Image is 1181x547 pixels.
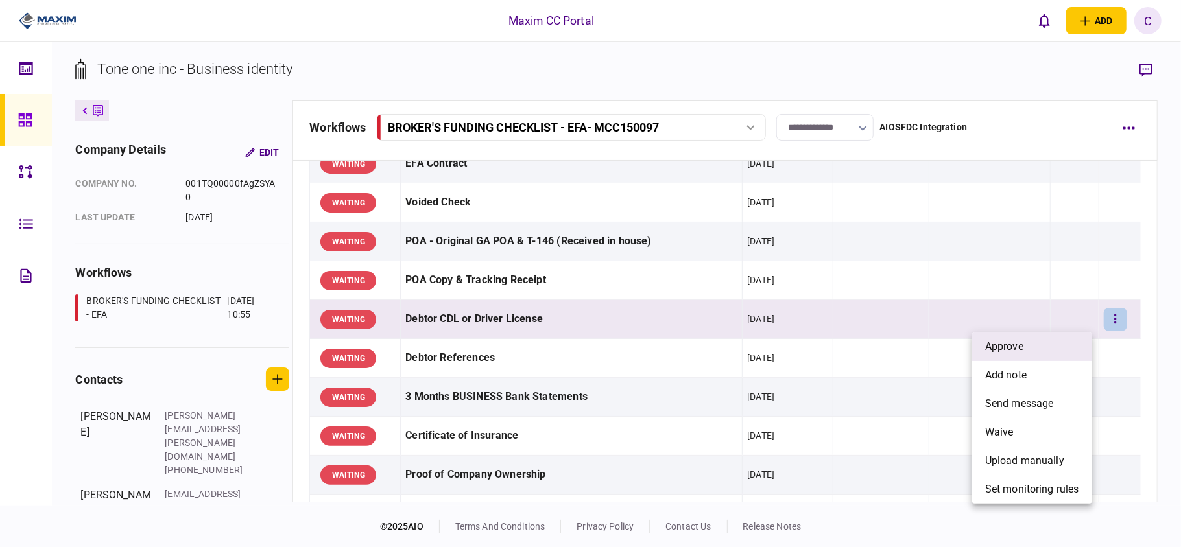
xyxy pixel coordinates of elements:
[985,453,1064,469] span: upload manually
[985,482,1079,497] span: set monitoring rules
[985,396,1054,412] span: send message
[985,339,1023,355] span: approve
[985,367,1027,383] span: add note
[985,425,1014,440] span: waive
